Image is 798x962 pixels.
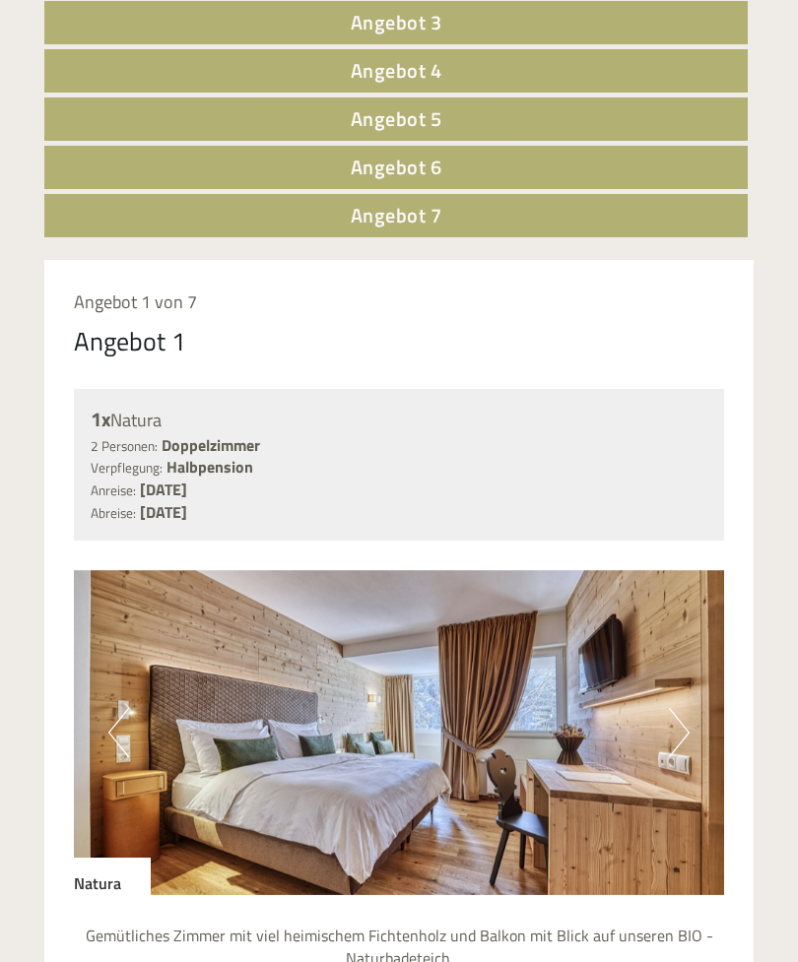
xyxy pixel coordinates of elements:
[91,503,136,523] small: Abreise:
[74,323,186,359] div: Angebot 1
[669,708,690,757] button: Next
[91,481,136,500] small: Anreise:
[91,406,707,434] div: Natura
[351,152,442,182] span: Angebot 6
[74,570,724,895] img: image
[351,7,442,37] span: Angebot 3
[74,289,197,315] span: Angebot 1 von 7
[351,200,442,230] span: Angebot 7
[351,55,442,86] span: Angebot 4
[140,500,187,524] b: [DATE]
[91,436,158,456] small: 2 Personen:
[162,433,260,457] b: Doppelzimmer
[91,458,163,478] small: Verpflegung:
[140,478,187,501] b: [DATE]
[91,404,110,434] b: 1x
[351,103,442,134] span: Angebot 5
[108,708,129,757] button: Previous
[74,858,151,895] div: Natura
[166,455,253,479] b: Halbpension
